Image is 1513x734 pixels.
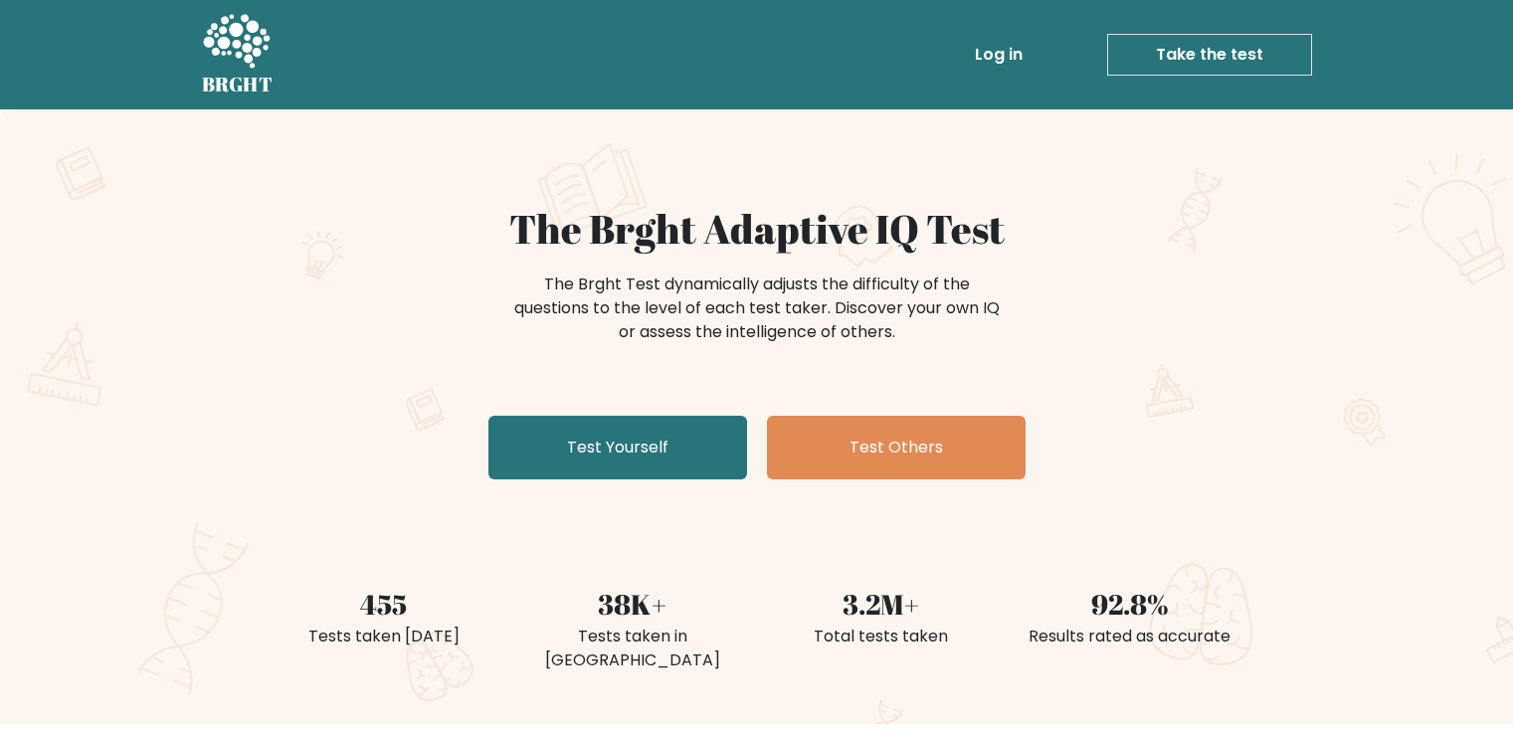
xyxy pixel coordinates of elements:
div: Tests taken [DATE] [272,625,496,648]
a: Test Others [767,416,1026,479]
div: 38K+ [520,583,745,625]
a: BRGHT [202,8,274,101]
div: 3.2M+ [769,583,994,625]
div: Tests taken in [GEOGRAPHIC_DATA] [520,625,745,672]
h1: The Brght Adaptive IQ Test [272,205,1242,253]
div: Total tests taken [769,625,994,648]
div: 92.8% [1018,583,1242,625]
div: Results rated as accurate [1018,625,1242,648]
a: Test Yourself [488,416,747,479]
div: The Brght Test dynamically adjusts the difficulty of the questions to the level of each test take... [508,273,1006,344]
div: 455 [272,583,496,625]
a: Log in [967,35,1031,75]
a: Take the test [1107,34,1312,76]
h5: BRGHT [202,73,274,96]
